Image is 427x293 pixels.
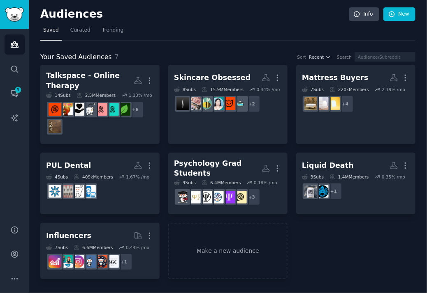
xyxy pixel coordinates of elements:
div: + 3 [243,188,260,206]
div: 4 Sub s [46,174,68,180]
div: Mattress Buyers [302,73,369,83]
div: Sort [297,54,306,60]
img: socialmedia [95,255,107,268]
span: Curated [70,27,91,34]
img: BeautyGuruChatter [106,255,119,268]
img: depression_help [72,103,84,116]
div: 8 Sub s [174,87,196,92]
div: 0.35 % /mo [382,174,405,180]
img: askpsychology [223,191,235,204]
div: + 2 [243,95,260,112]
h2: Audiences [40,8,349,21]
div: Liquid Death [302,160,354,171]
img: koreanskincare [211,97,224,110]
div: Talkspace - Online Therapy [46,71,134,91]
a: New [383,7,415,21]
button: Recent [309,54,331,60]
img: LiquidDeath [304,185,317,198]
a: Liquid Death3Subs1.4MMembers0.35% /mo+1HydroHomiesLiquidDeath [296,153,415,215]
img: Sephora [176,97,189,110]
div: 1.67 % /mo [126,174,149,180]
img: MattressMod [316,97,329,110]
a: Psychology Grad Students9Subs6.4MMembers0.18% /mo+3PsyDaskpsychologyAlliantUniversitypsychologyAc... [168,153,288,215]
a: Trending [99,24,126,41]
a: Skincare Obsessed8Subs15.9MMembers0.44% /mo+2Skincare_Addiction30PlusSkinCarekoreanskincareAsianB... [168,65,288,144]
img: Anxiety [83,103,96,116]
a: Curated [67,24,93,41]
div: 7 Sub s [46,245,68,250]
img: 30PlusSkinCare [223,97,235,110]
img: AsianBeauty [200,97,212,110]
img: GummySearch logo [5,7,24,22]
div: Search [337,54,352,60]
a: PUL Dental4Subs409kMembers1.67% /moaskdentistsDentistrybracesInvisalign [40,153,160,215]
div: Skincare Obsessed [174,73,251,83]
a: Info [349,7,379,21]
div: 0.44 % /mo [257,87,280,92]
div: Influencers [46,231,91,241]
div: 14 Sub s [46,92,71,98]
div: 15.9M Members [202,87,244,92]
span: 3 [14,87,22,93]
img: InstagramMarketing [72,255,84,268]
img: AcademicPsychology [188,191,201,204]
div: + 6 [127,101,144,118]
div: 1.4M Members [330,174,369,180]
img: Invisalign [49,185,61,198]
div: 6.4M Members [202,180,241,185]
div: + 1 [325,183,342,200]
div: 409k Members [74,174,113,180]
div: 2.5M Members [77,92,116,98]
span: 7 [115,53,119,61]
img: Skincare_Addiction [234,97,247,110]
div: 1.13 % /mo [129,92,152,98]
a: Make a new audience [168,223,288,279]
img: ADHDmemes [60,103,73,116]
div: 220k Members [330,87,369,92]
img: askdentists [83,185,96,198]
div: + 1 [115,253,132,270]
img: braces [60,185,73,198]
img: Mattress [304,97,317,110]
div: PUL Dental [46,160,91,171]
a: Mattress Buyers7Subs220kMembers2.19% /mo+4MattressAdvisoryMattressModMattress [296,65,415,144]
div: 0.18 % /mo [254,180,277,185]
img: Dentistry [72,185,84,198]
img: psychology [200,191,212,204]
img: HydroHomies [316,185,329,198]
div: + 4 [336,95,354,112]
img: AnxietyDepression [118,103,130,116]
div: 9 Sub s [174,180,196,185]
img: psychologystudents [176,191,189,204]
a: Saved [40,24,62,41]
img: AlliantUniversity [211,191,224,204]
div: 2.19 % /mo [382,87,405,92]
img: InstagramGrowthTips [49,255,61,268]
img: adhd_anxiety [106,103,119,116]
img: mentalhealth [49,103,61,116]
a: 3 [5,83,25,103]
img: Anxietyhelp [95,103,107,116]
img: Instagram [83,255,96,268]
div: 6.6M Members [74,245,113,250]
input: Audience/Subreddit [355,52,415,62]
div: 3 Sub s [302,174,324,180]
img: askatherapist [49,120,61,133]
span: Recent [309,54,324,60]
a: Influencers7Subs6.6MMembers0.44% /mo+1BeautyGuruChattersocialmediaInstagramInstagramMarketinginfl... [40,223,160,279]
span: Your Saved Audiences [40,52,112,62]
div: Psychology Grad Students [174,158,262,179]
img: MattressAdvisory [327,97,340,110]
img: PsyD [234,191,247,204]
img: PanPorn [188,97,201,110]
img: influencermarketing [60,255,73,268]
a: Talkspace - Online Therapy14Subs2.5MMembers1.13% /mo+6AnxietyDepressionadhd_anxietyAnxietyhelpAnx... [40,65,160,144]
span: Saved [43,27,59,34]
div: 7 Sub s [302,87,324,92]
div: 0.44 % /mo [126,245,149,250]
span: Trending [102,27,123,34]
